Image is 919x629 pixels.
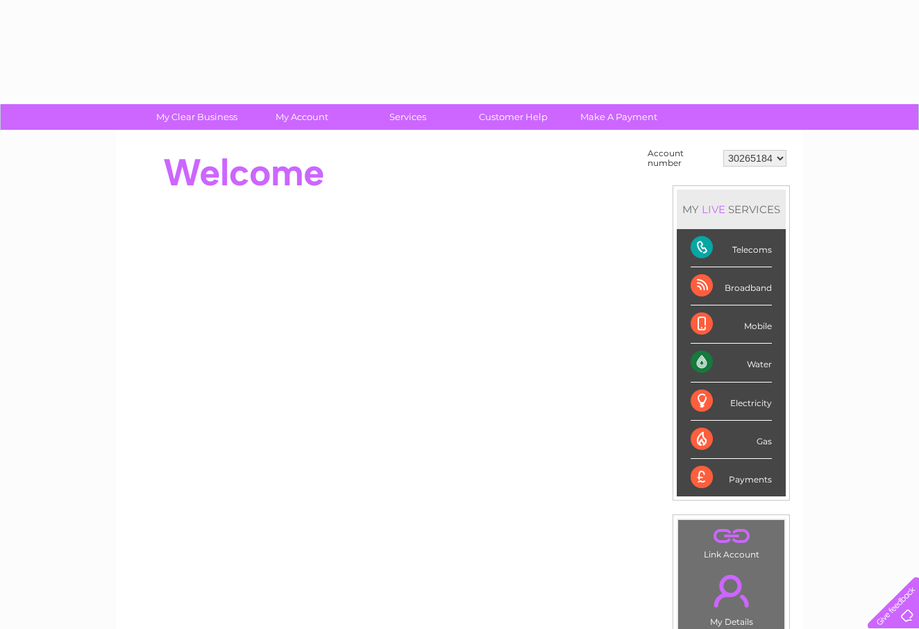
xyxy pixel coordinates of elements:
[245,104,360,130] a: My Account
[677,190,786,229] div: MY SERVICES
[351,104,465,130] a: Services
[140,104,254,130] a: My Clear Business
[691,383,772,421] div: Electricity
[691,229,772,267] div: Telecoms
[699,203,728,216] div: LIVE
[456,104,571,130] a: Customer Help
[562,104,676,130] a: Make A Payment
[682,523,781,548] a: .
[691,267,772,305] div: Broadband
[691,459,772,496] div: Payments
[682,567,781,615] a: .
[691,421,772,459] div: Gas
[691,344,772,382] div: Water
[677,519,785,563] td: Link Account
[644,145,720,171] td: Account number
[691,305,772,344] div: Mobile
